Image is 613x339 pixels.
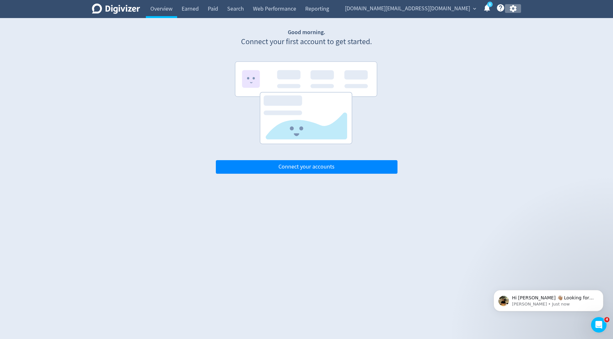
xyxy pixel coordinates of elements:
span: expand_more [472,6,477,12]
iframe: Intercom notifications message [484,276,613,322]
span: [DOMAIN_NAME][EMAIL_ADDRESS][DOMAIN_NAME] [345,4,470,14]
h1: Good morning. [216,28,397,36]
a: Connect your accounts [216,163,397,170]
span: Connect your accounts [278,164,335,170]
a: 5 [487,2,493,7]
button: Connect your accounts [216,160,397,174]
text: 5 [489,2,491,7]
button: [DOMAIN_NAME][EMAIL_ADDRESS][DOMAIN_NAME] [343,4,478,14]
span: 4 [604,317,609,322]
iframe: Intercom live chat [591,317,607,333]
p: Connect your first account to get started. [216,36,397,47]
